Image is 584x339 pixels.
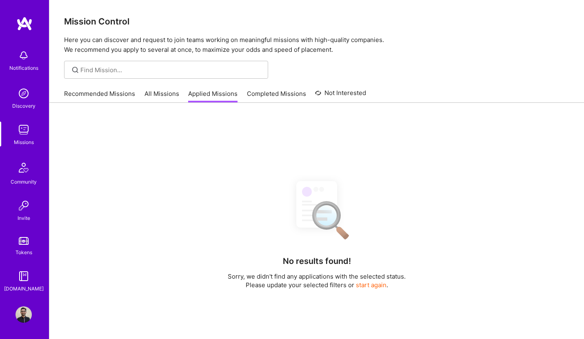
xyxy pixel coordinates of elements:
[18,214,30,222] div: Invite
[228,272,406,281] p: Sorry, we didn't find any applications with the selected status.
[283,256,351,266] h4: No results found!
[16,16,33,31] img: logo
[64,89,135,103] a: Recommended Missions
[315,88,366,103] a: Not Interested
[16,197,32,214] img: Invite
[4,284,44,293] div: [DOMAIN_NAME]
[14,158,33,177] img: Community
[16,306,32,323] img: User Avatar
[71,65,80,75] i: icon SearchGrey
[144,89,179,103] a: All Missions
[16,85,32,102] img: discovery
[16,47,32,64] img: bell
[12,102,36,110] div: Discovery
[13,306,34,323] a: User Avatar
[16,268,32,284] img: guide book
[16,122,32,138] img: teamwork
[188,89,238,103] a: Applied Missions
[64,35,569,55] p: Here you can discover and request to join teams working on meaningful missions with high-quality ...
[14,138,34,146] div: Missions
[19,237,29,245] img: tokens
[228,281,406,289] p: Please update your selected filters or .
[282,174,351,245] img: No Results
[80,66,262,74] input: Find Mission...
[64,16,569,27] h3: Mission Control
[9,64,38,72] div: Notifications
[11,177,37,186] div: Community
[247,89,306,103] a: Completed Missions
[356,281,386,289] button: start again
[16,248,32,257] div: Tokens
